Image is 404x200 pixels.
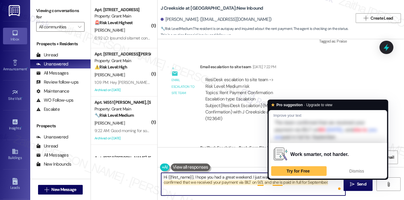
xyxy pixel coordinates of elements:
[95,72,125,78] span: [PERSON_NAME]
[36,97,73,103] div: WO Follow-ups
[3,28,27,44] a: Inbox
[27,66,28,70] span: •
[350,182,354,187] i: 
[95,64,127,70] strong: ⚠️ Risk Level: High
[205,103,374,122] div: Subject: [ResiDesk Escalation] (Medium risk) - Action Needed (Rent Payment Confirmation) with J C...
[95,120,125,126] span: [PERSON_NAME]
[36,143,58,149] div: Unread
[21,125,22,129] span: •
[95,7,150,13] div: Apt. [STREET_ADDRESS]
[371,15,393,21] span: Create Lead
[9,5,21,16] img: ResiDesk Logo
[344,177,373,191] button: Send
[95,13,150,19] div: Property: Grant Main
[3,87,27,103] a: Site Visit •
[94,86,151,94] div: Archived on [DATE]
[36,161,71,167] div: New Inbounds
[30,123,91,129] div: Prospects
[36,70,69,76] div: All Messages
[161,5,263,11] b: J Creekside at [GEOGRAPHIC_DATA]: New Inbound
[36,106,60,113] div: Escalate
[357,181,366,187] span: Send
[319,37,400,46] div: Tagged as:
[3,117,27,133] a: Insights •
[95,20,133,25] strong: 🚨 Risk Level: Highest
[78,24,81,29] i: 
[36,134,68,140] div: Unanswered
[36,61,68,67] div: Unanswered
[3,146,27,163] a: Buildings
[161,26,193,31] strong: 🔧 Risk Level: Medium
[95,58,150,64] div: Property: Grant Main
[44,187,49,192] i: 
[200,64,380,72] div: Email escalation to site team
[337,39,347,44] span: Praise
[3,176,27,192] a: Leads
[172,77,195,96] div: Email escalation to site team
[36,52,58,58] div: Unread
[36,6,85,22] label: Viewing conversations for
[30,41,91,47] div: Prospects + Residents
[95,51,150,57] div: Apt. [STREET_ADDRESS][PERSON_NAME]
[364,16,368,21] i: 
[95,155,150,161] div: Apt. 19752 [PERSON_NAME], 19752 [PERSON_NAME]
[95,27,125,33] span: [PERSON_NAME]
[356,13,401,23] button: Create Lead
[95,99,150,106] div: Apt. 14551 [PERSON_NAME], [STREET_ADDRESS][PERSON_NAME]
[251,64,276,70] div: [DATE] 7:22 PM
[36,152,69,158] div: All Messages
[22,96,23,100] span: •
[30,178,91,184] div: Residents
[161,16,272,23] div: [PERSON_NAME]. ([EMAIL_ADDRESS][DOMAIN_NAME])
[36,79,79,85] div: Review follow-ups
[95,106,150,112] div: Property: Grant Main
[386,182,391,187] i: 
[39,22,75,32] input: All communities
[161,26,353,39] span: : The resident is on autopay and inquired about the rent payment. The agent is checking on the st...
[38,185,83,195] button: New Message
[205,77,374,103] div: ResiDesk escalation to site team -> Risk Level: Medium risk Topics: Rent Payment Confirmation Esc...
[95,80,354,85] div: 1:09 PM: Hey [PERSON_NAME] can you let the property manager know directly I will make the payment...
[161,173,345,195] textarea: To enrich screen reader interactions, please activate Accessibility in Grammarly extension settings
[95,113,134,118] strong: 🔧 Risk Level: Medium
[200,144,380,153] div: ResiDesk Escalation - Reply From Site Team
[94,135,151,142] div: Archived on [DATE]
[36,88,69,94] div: Maintenance
[51,186,76,193] span: New Message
